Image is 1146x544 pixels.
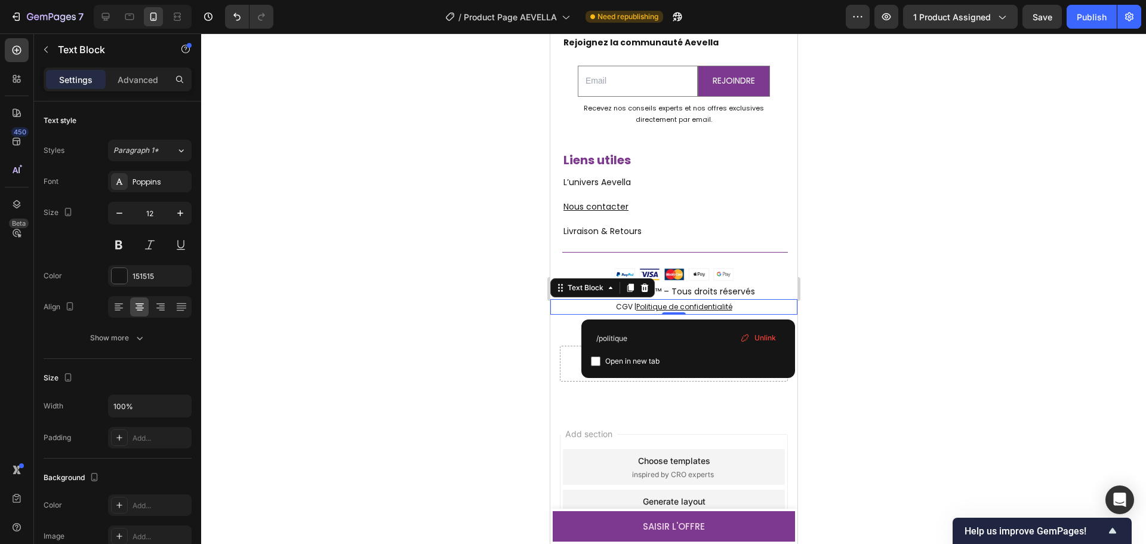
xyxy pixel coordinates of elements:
div: Beta [9,219,29,228]
span: Save [1033,12,1052,22]
span: Need republishing [597,11,658,22]
span: Unlink [754,333,776,343]
div: Open Intercom Messenger [1105,485,1134,514]
div: Add... [133,531,189,542]
div: 450 [11,127,29,137]
div: Align [44,299,77,315]
div: Color [44,500,62,511]
button: 1 product assigned [903,5,1018,29]
button: Save [1022,5,1062,29]
input: Auto [109,395,191,417]
button: Show more [44,327,192,349]
p: Text Block [58,42,159,57]
input: Paste link here [591,329,785,348]
div: Size [44,205,75,221]
div: Width [44,401,63,411]
div: Image [44,531,64,542]
p: Advanced [118,73,158,86]
div: Font [44,176,58,187]
button: Paragraph 1* [108,140,192,161]
button: 7 [5,5,89,29]
button: Publish [1067,5,1117,29]
div: Text style [44,115,76,126]
p: 7 [78,10,84,24]
span: Paragraph 1* [113,145,159,156]
span: Product Page AEVELLA [464,11,557,23]
iframe: Design area [550,33,797,544]
div: Color [44,271,62,281]
div: Padding [44,432,71,443]
span: Help us improve GemPages! [965,525,1105,537]
div: Styles [44,145,64,156]
div: Background [44,470,101,486]
div: 151515 [133,271,189,282]
div: Publish [1077,11,1107,23]
p: Settings [59,73,93,86]
div: Add... [133,433,189,444]
div: Show more [90,332,146,344]
span: Open in new tab [605,354,660,368]
button: Show survey - Help us improve GemPages! [965,524,1120,538]
div: Undo/Redo [225,5,273,29]
div: Add... [133,500,189,511]
div: Size [44,370,75,386]
span: / [458,11,461,23]
span: 1 product assigned [913,11,991,23]
div: Poppins [133,177,189,188]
